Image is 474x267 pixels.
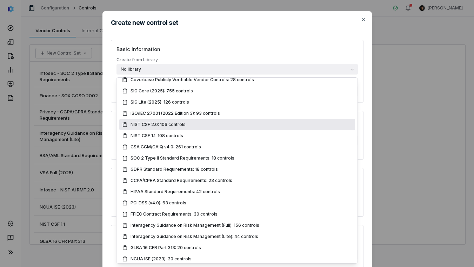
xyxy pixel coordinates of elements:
[131,200,186,206] span: PCI DSS (v4.0): 63 controls
[131,88,193,94] span: SIG Core (2025): 755 controls
[131,245,201,251] span: GLBA 16 CFR Part 313: 20 controls
[116,57,358,75] label: Create from Library
[131,155,234,161] span: SOC 2 Type II Standard Requirements: 18 controls
[131,189,220,195] span: HIPAA Standard Requirements: 42 controls
[131,211,218,217] span: FFIEC Contract Requirements: 30 controls
[116,64,358,75] button: Create from Library
[116,45,358,53] h3: Basic Information
[131,133,183,139] span: NIST CSF 1.1: 108 controls
[131,223,259,228] span: Interagency Guidance on Risk Management (Full): 156 controls
[131,144,201,150] span: CSA CCM/CAIQ v4.0: 261 controls
[131,256,192,262] span: NCUA ISE (2023): 30 controls
[131,111,220,116] span: ISO/IEC 27001 (2022 Edition 3): 93 controls
[131,178,232,183] span: CCPA/CPRA Standard Requirements: 23 controls
[121,66,141,72] span: No library
[131,234,258,239] span: Interagency Guidance on Risk Management (Lite): 44 controls
[131,122,186,127] span: NIST CSF 2.0: 106 controls
[131,99,189,105] span: SIG Lite (2025): 126 controls
[111,20,363,26] h2: Create new control set
[131,167,218,172] span: GDPR Standard Requirements: 18 controls
[131,77,254,83] span: Coverbase Publicly Verifiable Vendor Controls: 28 controls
